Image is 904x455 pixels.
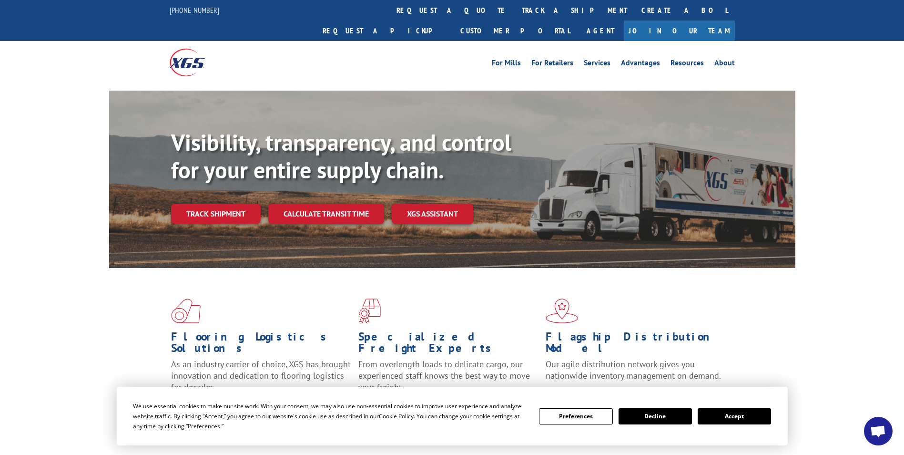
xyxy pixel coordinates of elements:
[670,59,704,70] a: Resources
[379,412,414,420] span: Cookie Policy
[621,59,660,70] a: Advantages
[392,204,473,224] a: XGS ASSISTANT
[171,359,351,393] span: As an industry carrier of choice, XGS has brought innovation and dedication to flooring logistics...
[584,59,610,70] a: Services
[619,408,692,424] button: Decline
[268,204,384,224] a: Calculate transit time
[539,408,612,424] button: Preferences
[171,204,261,224] a: Track shipment
[864,417,893,445] div: Open chat
[577,21,624,41] a: Agent
[170,5,219,15] a: [PHONE_NUMBER]
[546,359,721,381] span: Our agile distribution network gives you nationwide inventory management on demand.
[492,59,521,70] a: For Mills
[188,422,220,430] span: Preferences
[315,21,453,41] a: Request a pickup
[698,408,771,424] button: Accept
[531,59,573,70] a: For Retailers
[171,299,201,323] img: xgs-icon-total-supply-chain-intelligence-red
[714,59,735,70] a: About
[546,331,726,359] h1: Flagship Distribution Model
[117,387,788,445] div: Cookie Consent Prompt
[624,21,735,41] a: Join Our Team
[358,331,538,359] h1: Specialized Freight Experts
[358,359,538,401] p: From overlength loads to delicate cargo, our experienced staff knows the best way to move your fr...
[171,127,511,185] b: Visibility, transparency, and control for your entire supply chain.
[358,299,381,323] img: xgs-icon-focused-on-flooring-red
[171,331,351,359] h1: Flooring Logistics Solutions
[133,401,528,431] div: We use essential cookies to make our site work. With your consent, we may also use non-essential ...
[546,299,579,323] img: xgs-icon-flagship-distribution-model-red
[453,21,577,41] a: Customer Portal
